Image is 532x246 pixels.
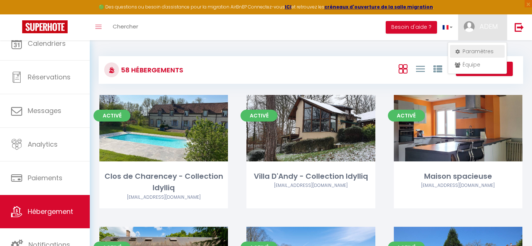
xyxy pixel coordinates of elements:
[241,110,277,122] span: Activé
[386,21,437,34] button: Besoin d'aide ?
[399,62,407,75] a: Vue en Box
[28,39,66,48] span: Calendriers
[28,72,71,82] span: Réservations
[119,62,183,78] h3: 58 Hébergements
[458,14,507,40] a: ... ADEM
[394,182,522,189] div: Airbnb
[433,62,442,75] a: Vue par Groupe
[394,171,522,182] div: Maison spacieuse
[246,171,375,182] div: Villa D'Andy - Collection Idylliq
[515,23,524,32] img: logout
[28,173,62,182] span: Paiements
[285,4,291,10] a: ICI
[28,207,73,216] span: Hébergement
[388,110,425,122] span: Activé
[450,45,505,58] a: Paramètres
[480,22,498,31] span: ADEM
[416,62,425,75] a: Vue en Liste
[246,182,375,189] div: Airbnb
[6,3,28,25] button: Ouvrir le widget de chat LiveChat
[107,14,144,40] a: Chercher
[28,140,58,149] span: Analytics
[464,21,475,32] img: ...
[113,23,138,30] span: Chercher
[22,20,68,33] img: Super Booking
[324,4,433,10] a: créneaux d'ouverture de la salle migration
[99,171,228,194] div: Clos de Charencey - Collection Idylliq
[450,58,505,71] a: Équipe
[28,106,61,115] span: Messages
[93,110,130,122] span: Activé
[99,194,228,201] div: Airbnb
